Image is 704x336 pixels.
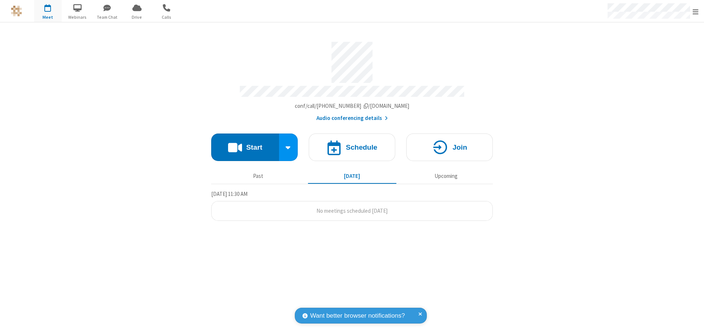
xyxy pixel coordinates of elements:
[211,134,279,161] button: Start
[246,144,262,151] h4: Start
[123,14,151,21] span: Drive
[310,311,405,321] span: Want better browser notifications?
[346,144,377,151] h4: Schedule
[214,169,302,183] button: Past
[295,102,410,110] button: Copy my meeting room linkCopy my meeting room link
[402,169,490,183] button: Upcoming
[93,14,121,21] span: Team Chat
[316,207,388,214] span: No meetings scheduled [DATE]
[11,6,22,17] img: QA Selenium DO NOT DELETE OR CHANGE
[153,14,180,21] span: Calls
[308,169,396,183] button: [DATE]
[406,134,493,161] button: Join
[211,190,493,221] section: Today's Meetings
[686,317,698,331] iframe: Chat
[316,114,388,123] button: Audio conferencing details
[452,144,467,151] h4: Join
[295,102,410,109] span: Copy my meeting room link
[211,190,247,197] span: [DATE] 11:30 AM
[309,134,395,161] button: Schedule
[64,14,91,21] span: Webinars
[34,14,62,21] span: Meet
[211,36,493,123] section: Account details
[279,134,298,161] div: Start conference options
